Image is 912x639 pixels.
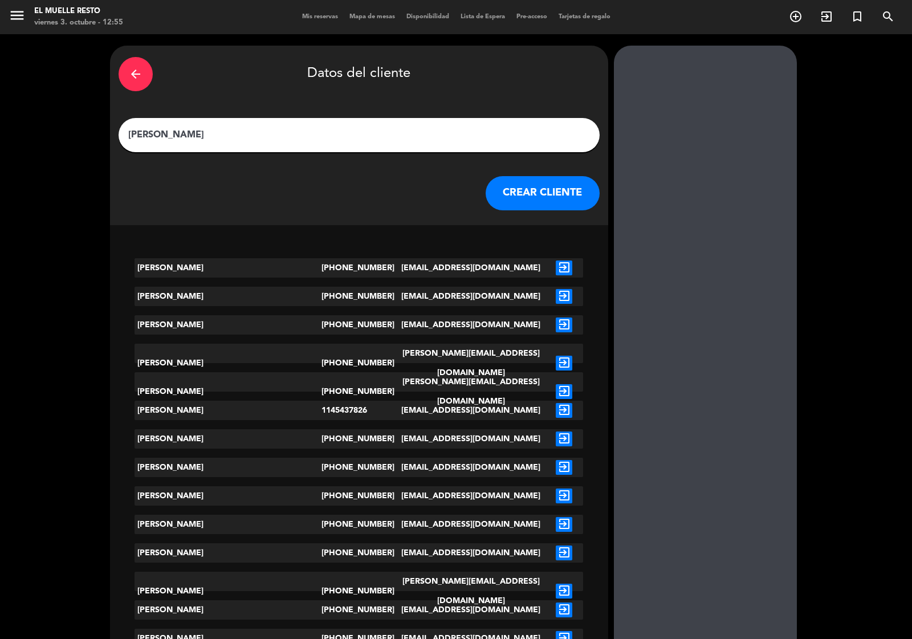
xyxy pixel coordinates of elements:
div: [PHONE_NUMBER] [321,572,396,610]
div: [PERSON_NAME] [135,258,321,278]
i: exit_to_app [556,432,572,446]
i: exit_to_app [556,460,572,475]
i: exit_to_app [556,318,572,332]
div: [PERSON_NAME] [135,372,321,411]
div: [PERSON_NAME] [135,543,321,563]
span: Pre-acceso [511,14,553,20]
div: [EMAIL_ADDRESS][DOMAIN_NAME] [396,287,545,306]
div: 1145437826 [321,401,396,420]
i: exit_to_app [556,546,572,560]
i: add_circle_outline [789,10,803,23]
div: [PERSON_NAME] [135,401,321,420]
i: exit_to_app [556,489,572,503]
div: [PHONE_NUMBER] [321,543,396,563]
div: El Muelle Resto [34,6,123,17]
i: exit_to_app [556,584,572,599]
div: [PERSON_NAME] [135,315,321,335]
div: [PERSON_NAME] [135,600,321,620]
div: [PHONE_NUMBER] [321,315,396,335]
i: exit_to_app [556,603,572,617]
div: [PHONE_NUMBER] [321,344,396,382]
div: [EMAIL_ADDRESS][DOMAIN_NAME] [396,258,545,278]
div: [PHONE_NUMBER] [321,287,396,306]
span: Disponibilidad [401,14,455,20]
button: CREAR CLIENTE [486,176,600,210]
i: menu [9,7,26,24]
div: [PERSON_NAME][EMAIL_ADDRESS][DOMAIN_NAME] [396,372,545,411]
i: exit_to_app [556,261,572,275]
div: [PHONE_NUMBER] [321,515,396,534]
div: [PERSON_NAME] [135,344,321,382]
span: Mis reservas [296,14,344,20]
div: [PHONE_NUMBER] [321,458,396,477]
i: exit_to_app [556,403,572,418]
div: [PHONE_NUMBER] [321,258,396,278]
div: [EMAIL_ADDRESS][DOMAIN_NAME] [396,458,545,477]
i: exit_to_app [556,356,572,371]
div: [EMAIL_ADDRESS][DOMAIN_NAME] [396,486,545,506]
span: Lista de Espera [455,14,511,20]
div: [PHONE_NUMBER] [321,486,396,506]
div: [EMAIL_ADDRESS][DOMAIN_NAME] [396,429,545,449]
div: [EMAIL_ADDRESS][DOMAIN_NAME] [396,600,545,620]
div: Datos del cliente [119,54,600,94]
span: Mapa de mesas [344,14,401,20]
div: [PHONE_NUMBER] [321,429,396,449]
div: [PERSON_NAME] [135,515,321,534]
div: [PHONE_NUMBER] [321,600,396,620]
i: turned_in_not [850,10,864,23]
i: search [881,10,895,23]
i: exit_to_app [556,289,572,304]
div: [PERSON_NAME] [135,572,321,610]
button: menu [9,7,26,28]
i: arrow_back [129,67,142,81]
div: [EMAIL_ADDRESS][DOMAIN_NAME] [396,515,545,534]
div: [EMAIL_ADDRESS][DOMAIN_NAME] [396,543,545,563]
div: [EMAIL_ADDRESS][DOMAIN_NAME] [396,401,545,420]
i: exit_to_app [556,384,572,399]
span: Tarjetas de regalo [553,14,616,20]
div: [PERSON_NAME][EMAIL_ADDRESS][DOMAIN_NAME] [396,572,545,610]
div: [PERSON_NAME] [135,486,321,506]
div: [PHONE_NUMBER] [321,372,396,411]
i: exit_to_app [556,517,572,532]
div: [EMAIL_ADDRESS][DOMAIN_NAME] [396,315,545,335]
div: [PERSON_NAME] [135,458,321,477]
div: [PERSON_NAME] [135,429,321,449]
input: Escriba nombre, correo electrónico o número de teléfono... [127,127,591,143]
i: exit_to_app [820,10,833,23]
div: viernes 3. octubre - 12:55 [34,17,123,29]
div: [PERSON_NAME] [135,287,321,306]
div: [PERSON_NAME][EMAIL_ADDRESS][DOMAIN_NAME] [396,344,545,382]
